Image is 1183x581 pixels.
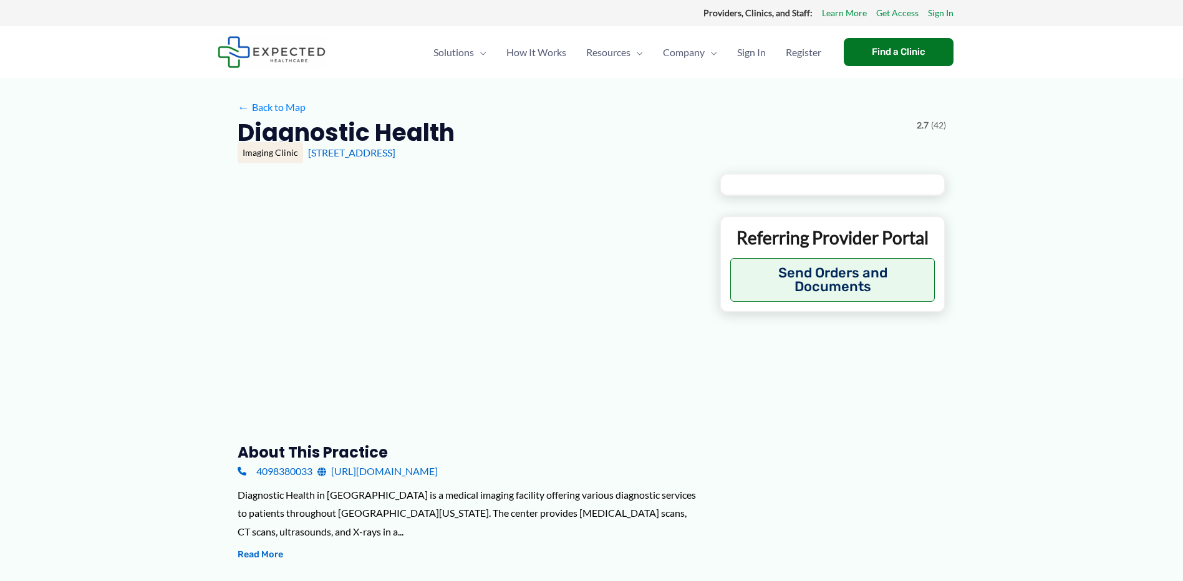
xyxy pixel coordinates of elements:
[931,117,946,133] span: (42)
[238,142,303,163] div: Imaging Clinic
[776,31,831,74] a: Register
[433,31,474,74] span: Solutions
[496,31,576,74] a: How It Works
[703,7,813,18] strong: Providers, Clinics, and Staff:
[423,31,496,74] a: SolutionsMenu Toggle
[663,31,705,74] span: Company
[730,258,935,302] button: Send Orders and Documents
[876,5,919,21] a: Get Access
[218,36,326,68] img: Expected Healthcare Logo - side, dark font, small
[586,31,630,74] span: Resources
[238,547,283,562] button: Read More
[238,443,700,462] h3: About this practice
[238,486,700,541] div: Diagnostic Health in [GEOGRAPHIC_DATA] is a medical imaging facility offering various diagnostic ...
[844,38,954,66] a: Find a Clinic
[730,226,935,249] p: Referring Provider Portal
[506,31,566,74] span: How It Works
[705,31,717,74] span: Menu Toggle
[822,5,867,21] a: Learn More
[727,31,776,74] a: Sign In
[917,117,929,133] span: 2.7
[737,31,766,74] span: Sign In
[786,31,821,74] span: Register
[238,462,312,481] a: 4098380033
[317,462,438,481] a: [URL][DOMAIN_NAME]
[474,31,486,74] span: Menu Toggle
[423,31,831,74] nav: Primary Site Navigation
[653,31,727,74] a: CompanyMenu Toggle
[238,117,455,148] h2: Diagnostic Health
[308,146,395,158] a: [STREET_ADDRESS]
[928,5,954,21] a: Sign In
[576,31,653,74] a: ResourcesMenu Toggle
[630,31,643,74] span: Menu Toggle
[238,101,249,113] span: ←
[238,98,306,117] a: ←Back to Map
